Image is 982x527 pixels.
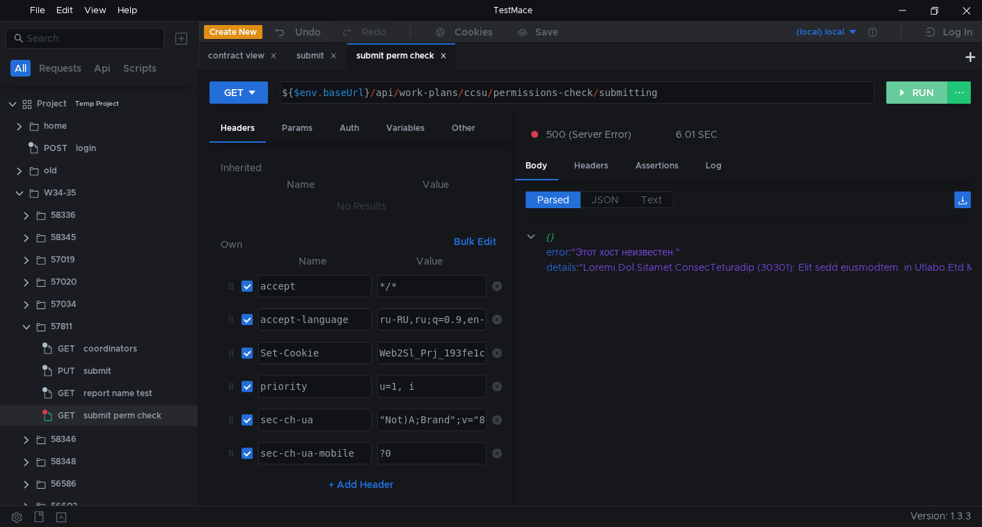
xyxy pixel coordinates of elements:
[51,496,77,517] div: 56602
[51,451,76,472] div: 58348
[328,116,370,141] div: Auth
[546,127,631,142] span: 500 (Server Error)
[372,253,486,269] th: Value
[10,60,31,77] button: All
[35,60,86,77] button: Requests
[84,361,111,382] div: submit
[90,60,115,77] button: Api
[592,194,619,206] span: JSON
[51,473,77,494] div: 56586
[375,116,436,141] div: Variables
[943,24,972,40] div: Log In
[546,244,569,260] div: error
[51,249,75,270] div: 57019
[362,24,386,40] div: Redo
[624,153,690,179] div: Assertions
[75,93,119,114] div: Temp Project
[331,22,396,42] button: Redo
[58,405,75,426] span: GET
[119,60,161,77] button: Scripts
[208,49,277,63] div: contract view
[221,236,448,253] h6: Own
[370,176,502,193] th: Value
[44,160,57,181] div: old
[695,153,733,179] div: Log
[37,93,67,114] div: Project
[514,153,558,180] div: Body
[51,294,77,315] div: 57034
[796,26,844,39] div: (local) local
[51,205,76,226] div: 58336
[221,159,502,176] h6: Inherited
[761,21,858,43] button: (local) local
[44,182,76,203] div: W34-35
[51,227,76,248] div: 58345
[448,233,502,250] button: Bulk Edit
[209,116,266,143] div: Headers
[454,24,493,40] div: Cookies
[295,24,321,40] div: Undo
[641,194,662,206] span: Text
[271,116,324,141] div: Params
[84,405,161,426] div: submit perm check
[676,128,718,141] div: 6.01 SEC
[296,49,337,63] div: submit
[323,476,399,493] button: + Add Header
[441,116,486,141] div: Other
[204,25,262,39] button: Create New
[563,153,619,179] div: Headers
[910,506,971,526] span: Version: 1.3.3
[886,81,948,104] button: RUN
[84,383,152,404] div: report name test
[58,383,75,404] span: GET
[44,138,68,159] span: POST
[76,138,96,159] div: login
[209,81,268,104] button: GET
[84,338,137,359] div: coordinators
[262,22,331,42] button: Undo
[58,338,75,359] span: GET
[51,429,77,450] div: 58346
[51,272,77,292] div: 57020
[58,361,75,382] span: PUT
[44,116,67,136] div: home
[224,85,244,100] div: GET
[26,31,156,46] input: Search...
[546,260,576,275] div: details
[337,200,386,212] nz-embed-empty: No Results
[356,49,447,63] div: submit perm check
[232,176,369,193] th: Name
[535,27,558,37] div: Save
[51,316,72,337] div: 57811
[253,253,372,269] th: Name
[537,194,569,206] span: Parsed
